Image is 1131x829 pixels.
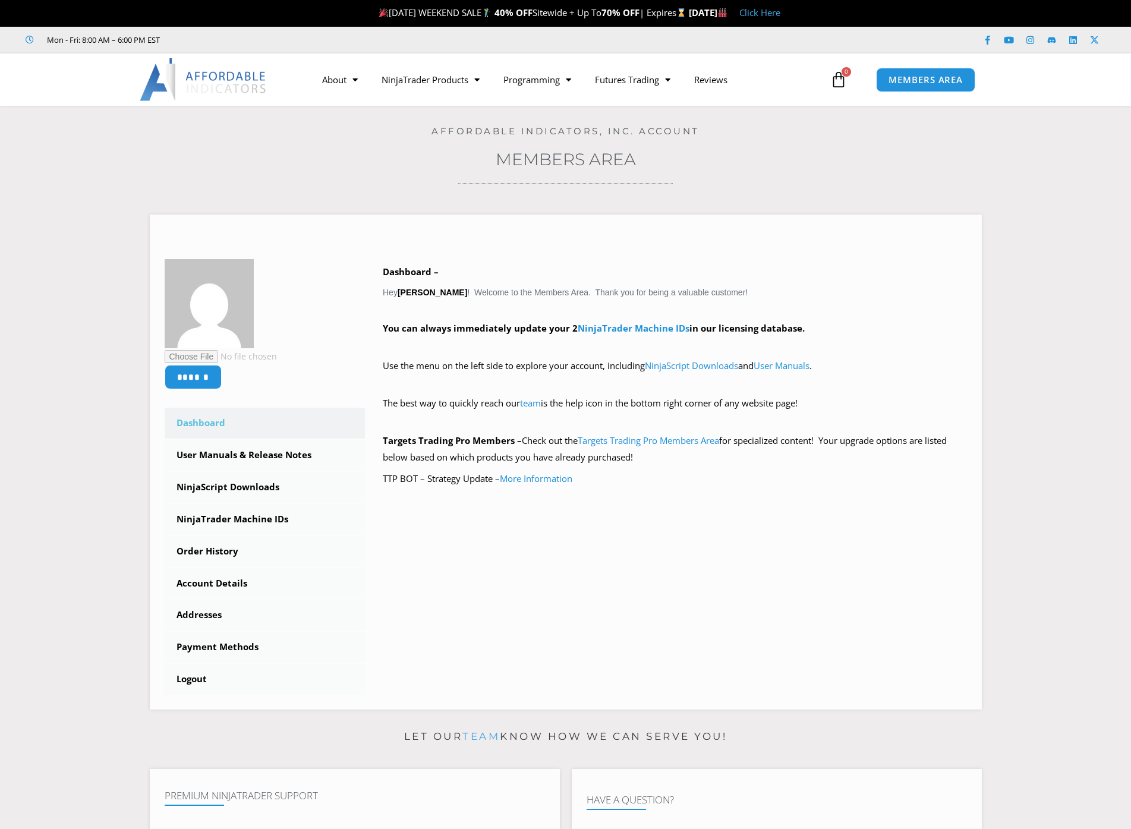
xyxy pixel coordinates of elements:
[496,149,636,169] a: Members Area
[165,408,366,439] a: Dashboard
[165,504,366,535] a: NinjaTrader Machine IDs
[165,600,366,631] a: Addresses
[383,433,967,466] p: Check out the for specialized content! Your upgrade options are listed below based on which produ...
[398,288,467,297] strong: [PERSON_NAME]
[370,66,492,93] a: NinjaTrader Products
[689,7,727,18] strong: [DATE]
[754,360,809,371] a: User Manuals
[482,8,491,17] img: 🏌️‍♂️
[383,471,967,487] p: TTP BOT – Strategy Update –
[310,66,370,93] a: About
[376,7,688,18] span: [DATE] WEEKEND SALE Sitewide + Up To | Expires
[165,664,366,695] a: Logout
[383,395,967,428] p: The best way to quickly reach our is the help icon in the bottom right corner of any website page!
[165,632,366,663] a: Payment Methods
[812,62,865,97] a: 0
[578,322,689,334] a: NinjaTrader Machine IDs
[492,66,583,93] a: Programming
[165,259,254,348] img: 7cb8a4423ac750571c1dc65f8d8a4aa01efd31948948962f58a5d80f4a3f0aa1
[601,7,639,18] strong: 70% OFF
[739,7,780,18] a: Click Here
[310,66,827,93] nav: Menu
[682,66,739,93] a: Reviews
[842,67,851,77] span: 0
[383,358,967,391] p: Use the menu on the left side to explore your account, including and .
[379,8,388,17] img: 🎉
[165,790,545,802] h4: Premium NinjaTrader Support
[718,8,727,17] img: 🏭
[889,75,963,84] span: MEMBERS AREA
[383,434,522,446] strong: Targets Trading Pro Members –
[494,7,533,18] strong: 40% OFF
[140,58,267,101] img: LogoAI | Affordable Indicators – NinjaTrader
[645,360,738,371] a: NinjaScript Downloads
[583,66,682,93] a: Futures Trading
[165,536,366,567] a: Order History
[462,730,500,742] a: team
[165,568,366,599] a: Account Details
[520,397,541,409] a: team
[383,322,805,334] strong: You can always immediately update your 2 in our licensing database.
[383,264,967,487] div: Hey ! Welcome to the Members Area. Thank you for being a valuable customer!
[431,125,700,137] a: Affordable Indicators, Inc. Account
[165,472,366,503] a: NinjaScript Downloads
[44,33,160,47] span: Mon - Fri: 8:00 AM – 6:00 PM EST
[677,8,686,17] img: ⌛
[165,440,366,471] a: User Manuals & Release Notes
[500,472,572,484] a: More Information
[177,34,355,46] iframe: Customer reviews powered by Trustpilot
[383,266,439,278] b: Dashboard –
[165,408,366,695] nav: Account pages
[587,794,967,806] h4: Have A Question?
[578,434,719,446] a: Targets Trading Pro Members Area
[876,68,975,92] a: MEMBERS AREA
[150,727,982,746] p: Let our know how we can serve you!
